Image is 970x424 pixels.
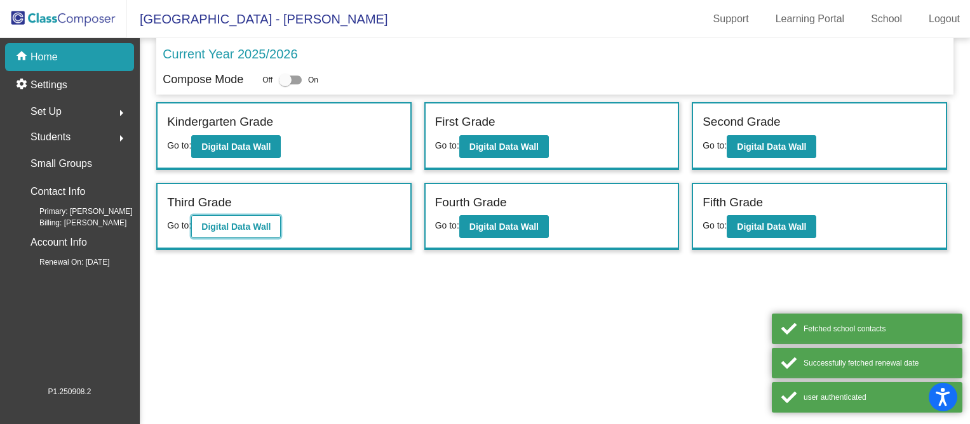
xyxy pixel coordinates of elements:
div: user authenticated [804,392,953,403]
span: Go to: [703,140,727,150]
b: Digital Data Wall [737,222,806,232]
span: [GEOGRAPHIC_DATA] - [PERSON_NAME] [127,9,387,29]
button: Digital Data Wall [459,135,549,158]
span: Go to: [435,220,459,230]
p: Current Year 2025/2026 [163,44,297,63]
mat-icon: arrow_right [114,105,129,121]
button: Digital Data Wall [727,215,816,238]
button: Digital Data Wall [191,135,281,158]
span: Renewal On: [DATE] [19,256,109,268]
label: Fourth Grade [435,194,507,212]
p: Settings [30,77,67,93]
b: Digital Data Wall [469,222,539,232]
span: Go to: [167,140,191,150]
div: Successfully fetched renewal date [804,357,953,369]
span: Go to: [703,220,727,230]
b: Digital Data Wall [201,222,271,232]
mat-icon: settings [15,77,30,93]
span: Off [262,74,273,86]
mat-icon: home [15,50,30,65]
b: Digital Data Wall [201,142,271,152]
a: Learning Portal [765,9,855,29]
p: Contact Info [30,183,85,201]
span: Set Up [30,103,62,121]
mat-icon: arrow_right [114,131,129,146]
span: Go to: [167,220,191,230]
a: School [861,9,912,29]
label: Third Grade [167,194,231,212]
a: Logout [919,9,970,29]
label: Fifth Grade [703,194,763,212]
span: Primary: [PERSON_NAME] [19,206,133,217]
label: Kindergarten Grade [167,113,273,131]
p: Small Groups [30,155,92,173]
a: Support [703,9,759,29]
span: Students [30,128,71,146]
button: Digital Data Wall [191,215,281,238]
div: Fetched school contacts [804,323,953,335]
b: Digital Data Wall [737,142,806,152]
label: First Grade [435,113,495,131]
p: Home [30,50,58,65]
p: Account Info [30,234,87,251]
span: Go to: [435,140,459,150]
p: Compose Mode [163,71,243,88]
button: Digital Data Wall [727,135,816,158]
b: Digital Data Wall [469,142,539,152]
label: Second Grade [703,113,781,131]
span: Billing: [PERSON_NAME] [19,217,126,229]
span: On [308,74,318,86]
button: Digital Data Wall [459,215,549,238]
